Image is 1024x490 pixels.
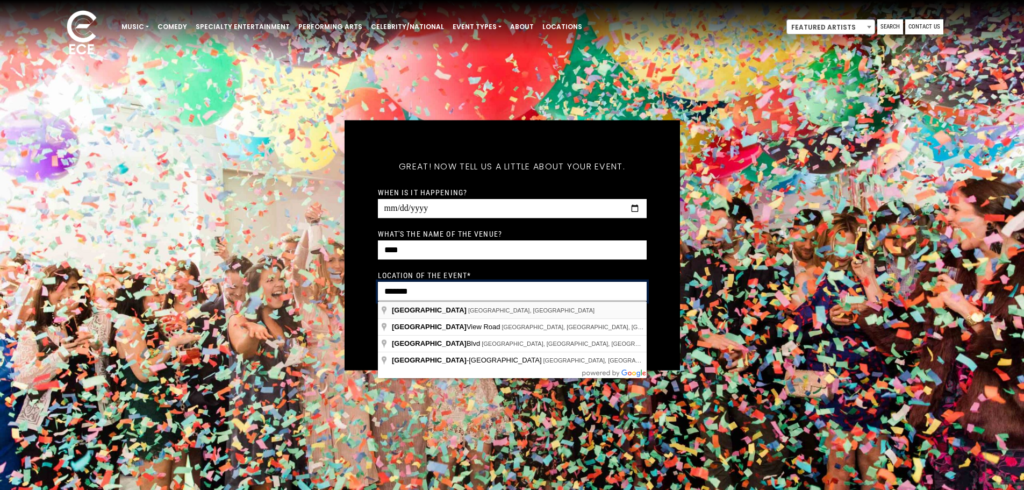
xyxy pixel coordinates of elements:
a: Comedy [153,18,191,36]
span: Featured Artists [787,20,875,35]
h5: Great! Now tell us a little about your event. [378,147,647,186]
a: Event Types [448,18,506,36]
span: Blvd [392,339,482,347]
label: When is it happening? [378,187,468,197]
a: Celebrity/National [367,18,448,36]
a: Performing Arts [294,18,367,36]
span: [GEOGRAPHIC_DATA], [GEOGRAPHIC_DATA], [GEOGRAPHIC_DATA] [543,357,735,364]
span: [GEOGRAPHIC_DATA] [392,306,467,314]
span: View Road [392,323,502,331]
a: Search [877,19,903,34]
span: [GEOGRAPHIC_DATA], [GEOGRAPHIC_DATA], [GEOGRAPHIC_DATA] [482,340,673,347]
span: -[GEOGRAPHIC_DATA] [392,356,543,364]
a: Music [117,18,153,36]
a: Locations [538,18,586,36]
a: About [506,18,538,36]
span: Featured Artists [786,19,875,34]
span: [GEOGRAPHIC_DATA], [GEOGRAPHIC_DATA], [GEOGRAPHIC_DATA] [502,324,693,330]
img: ece_new_logo_whitev2-1.png [55,8,109,60]
a: Specialty Entertainment [191,18,294,36]
label: What's the name of the venue? [378,229,502,238]
a: Contact Us [905,19,943,34]
span: [GEOGRAPHIC_DATA] [392,339,467,347]
span: [GEOGRAPHIC_DATA], [GEOGRAPHIC_DATA] [468,307,595,314]
label: Location of the event [378,270,471,280]
span: [GEOGRAPHIC_DATA] [392,323,467,331]
span: [GEOGRAPHIC_DATA] [392,356,467,364]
